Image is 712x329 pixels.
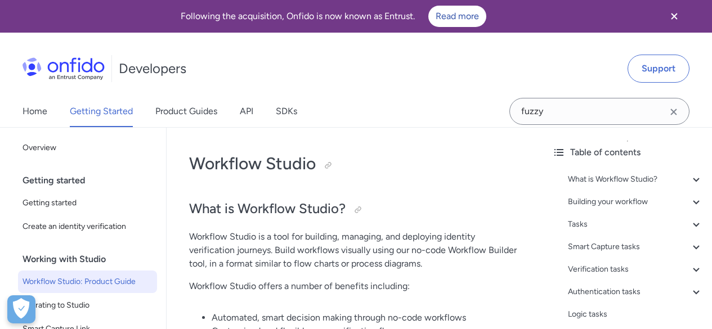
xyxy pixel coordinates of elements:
[653,2,695,30] button: Close banner
[18,215,157,238] a: Create an identity verification
[18,192,157,214] a: Getting started
[189,280,521,293] p: Workflow Studio offers a number of benefits including:
[276,96,297,127] a: SDKs
[155,96,217,127] a: Product Guides
[568,218,703,231] a: Tasks
[552,146,703,159] div: Table of contents
[428,6,486,27] a: Read more
[668,10,681,23] svg: Close banner
[23,299,153,312] span: Migrating to Studio
[667,105,680,119] svg: Clear search field button
[23,196,153,210] span: Getting started
[189,152,521,175] h1: Workflow Studio
[189,230,521,271] p: Workflow Studio is a tool for building, managing, and deploying identity verification journeys. B...
[568,285,703,299] a: Authentication tasks
[568,173,703,186] a: What is Workflow Studio?
[509,98,689,125] input: Onfido search input field
[18,271,157,293] a: Workflow Studio: Product Guide
[23,141,153,155] span: Overview
[23,169,162,192] div: Getting started
[23,96,47,127] a: Home
[568,308,703,321] a: Logic tasks
[7,295,35,323] div: Cookie Preferences
[70,96,133,127] a: Getting Started
[189,200,521,219] h2: What is Workflow Studio?
[119,60,186,78] h1: Developers
[212,311,521,325] li: Automated, smart decision making through no-code workflows
[23,248,162,271] div: Working with Studio
[18,294,157,317] a: Migrating to Studio
[240,96,253,127] a: API
[568,263,703,276] a: Verification tasks
[568,195,703,209] a: Building your workflow
[628,55,689,83] a: Support
[23,220,153,233] span: Create an identity verification
[18,137,157,159] a: Overview
[23,275,153,289] span: Workflow Studio: Product Guide
[568,240,703,254] a: Smart Capture tasks
[23,57,105,80] img: Onfido Logo
[14,6,653,27] div: Following the acquisition, Onfido is now known as Entrust.
[7,295,35,323] button: Open Preferences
